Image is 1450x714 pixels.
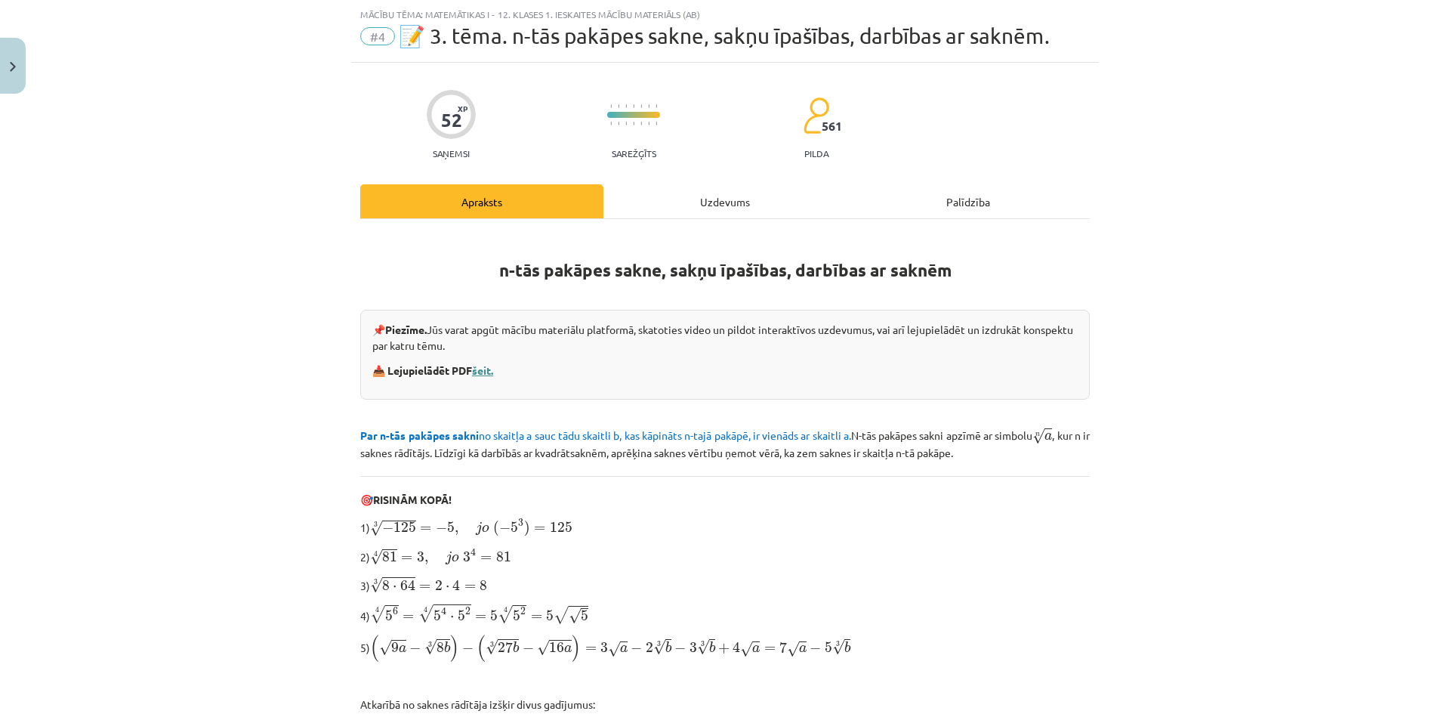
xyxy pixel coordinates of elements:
span: √ [608,641,620,657]
span: 2 [520,607,526,615]
div: Palīdzība [847,184,1090,218]
span: 3 [417,552,424,562]
span: 5 [458,610,465,621]
span: √ [832,639,844,655]
span: − [462,643,474,654]
span: − [674,643,686,654]
p: Saņemsi [427,148,476,159]
span: j [476,521,482,535]
span: , [424,557,428,564]
span: 3 [690,642,697,653]
span: ) [450,635,459,662]
span: 7 [779,641,787,653]
img: icon-short-line-57e1e144782c952c97e751825c79c345078a6d821885a25fce030b3d8c18986b.svg [648,104,649,108]
span: √ [370,521,382,536]
img: icon-close-lesson-0947bae3869378f0d4975bcd49f059093ad1ed9edebbc8119c70593378902aed.svg [10,62,16,72]
span: = [419,584,430,590]
span: ⋅ [450,616,454,620]
span: ( [370,635,379,662]
span: 5 [581,610,588,621]
div: Apraksts [360,184,603,218]
span: √ [697,639,709,655]
span: √ [418,604,433,623]
span: a [799,645,807,653]
span: o [452,555,459,562]
img: icon-short-line-57e1e144782c952c97e751825c79c345078a6d821885a25fce030b3d8c18986b.svg [640,104,642,108]
p: 3) [360,575,1090,594]
span: − [523,643,534,654]
span: 125 [550,522,572,533]
span: − [499,523,511,533]
span: 6 [393,607,398,615]
span: b [665,641,671,653]
b: Par n-tās pakāpes sakni [360,428,479,442]
span: b [844,641,850,653]
img: icon-short-line-57e1e144782c952c97e751825c79c345078a6d821885a25fce030b3d8c18986b.svg [656,122,657,125]
span: 81 [496,552,511,562]
span: − [382,523,393,533]
span: 4 [452,580,460,591]
span: √ [379,640,391,656]
span: √ [787,641,799,657]
span: 5 [490,610,498,621]
strong: n-tās pakāpes sakne, sakņu īpašības, darbības ar saknēm [499,259,952,281]
span: √ [740,641,752,657]
span: a [752,645,760,653]
span: 8 [480,580,487,591]
span: ) [524,521,530,536]
span: √ [569,608,581,624]
span: 561 [822,119,842,133]
img: icon-short-line-57e1e144782c952c97e751825c79c345078a6d821885a25fce030b3d8c18986b.svg [610,104,612,108]
span: 81 [382,552,397,562]
span: b [709,641,715,653]
span: a [564,645,572,653]
span: ⋅ [446,586,449,590]
span: 4 [441,607,446,615]
span: = [534,526,545,532]
span: = [531,614,542,620]
span: − [631,643,642,654]
span: , [455,527,458,535]
span: = [464,584,476,590]
span: o [482,525,489,533]
span: 27 [498,641,513,653]
span: 8 [382,580,390,591]
img: icon-short-line-57e1e144782c952c97e751825c79c345078a6d821885a25fce030b3d8c18986b.svg [618,122,619,125]
span: 2 [465,607,470,615]
span: 5 [385,610,393,621]
span: 2 [435,580,443,591]
p: 🎯 [360,492,1090,508]
span: √ [370,577,382,593]
img: icon-short-line-57e1e144782c952c97e751825c79c345078a6d821885a25fce030b3d8c18986b.svg [640,122,642,125]
p: 5) [360,634,1090,663]
span: + [718,643,730,654]
p: N-tās pakāpes sakni apzīmē ar simbolu , kur n ir saknes rādītājs. Līdzīgi kā darbībās ar kvadrāts... [360,425,1090,461]
span: b [513,641,519,653]
p: 📌 Jūs varat apgūt mācību materiālu platformā, skatoties video un pildot interaktīvos uzdevumus, v... [372,322,1078,354]
span: √ [537,640,549,656]
span: no skaitļa a sauc tādu skaitli b, kas kāpināts n-tajā pakāpē, ir vienāds ar skaitli a. [360,428,851,442]
img: icon-short-line-57e1e144782c952c97e751825c79c345078a6d821885a25fce030b3d8c18986b.svg [656,104,657,108]
span: = [764,646,776,652]
span: a [620,645,628,653]
span: 5 [546,610,554,621]
span: 64 [400,580,415,591]
span: − [409,643,421,654]
strong: Piezīme. [385,323,427,336]
strong: 📥 Lejupielādēt PDF [372,363,495,377]
span: 5 [433,610,441,621]
img: icon-short-line-57e1e144782c952c97e751825c79c345078a6d821885a25fce030b3d8c18986b.svg [625,104,627,108]
span: 5 [447,522,455,533]
span: 📝 3. tēma. n-tās pakāpes sakne, sakņu īpašības, darbības ar saknēm. [399,23,1050,48]
img: icon-short-line-57e1e144782c952c97e751825c79c345078a6d821885a25fce030b3d8c18986b.svg [610,122,612,125]
span: √ [370,605,385,623]
span: √ [486,639,498,655]
b: RISINĀM KOPĀ! [373,493,452,506]
img: icon-short-line-57e1e144782c952c97e751825c79c345078a6d821885a25fce030b3d8c18986b.svg [633,104,634,108]
span: #4 [360,27,395,45]
span: √ [653,639,665,655]
span: XP [458,104,467,113]
div: Uzdevums [603,184,847,218]
p: 4) [360,603,1090,625]
span: ( [477,635,486,662]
